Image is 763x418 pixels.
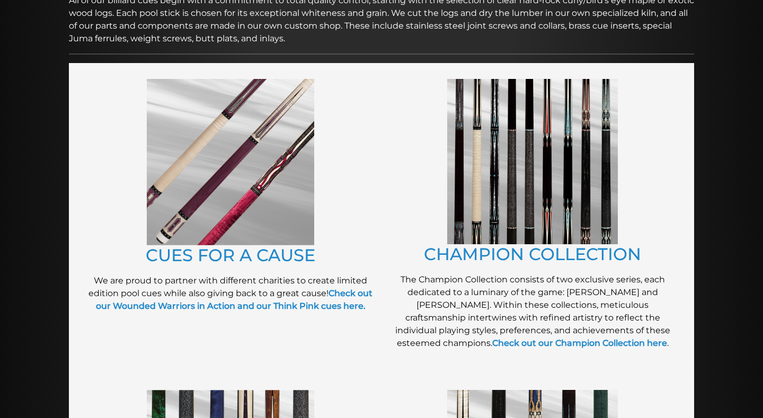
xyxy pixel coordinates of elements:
a: Check out our Wounded Warriors in Action and our Think Pink cues here. [96,288,373,311]
a: CHAMPION COLLECTION [424,244,641,264]
p: The Champion Collection consists of two exclusive series, each dedicated to a luminary of the gam... [387,273,678,350]
a: Check out our Champion Collection here [492,338,667,348]
p: We are proud to partner with different charities to create limited edition pool cues while also g... [85,274,376,313]
a: CUES FOR A CAUSE [146,245,315,265]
